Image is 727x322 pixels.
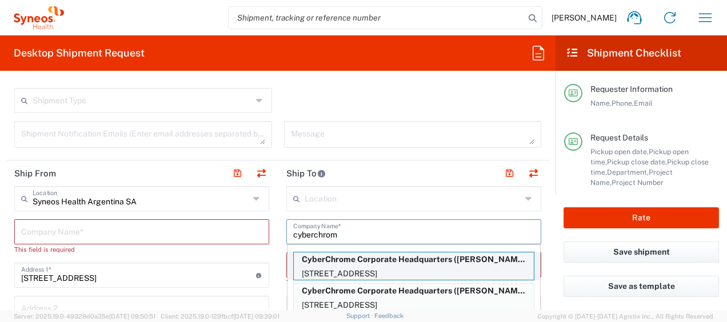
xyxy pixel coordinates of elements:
h2: Ship From [14,168,56,179]
span: Project Number [612,178,664,187]
h2: Ship To [286,168,326,179]
span: Client: 2025.19.0-129fbcf [161,313,279,320]
div: This field is required [14,244,269,255]
div: This field is required [286,277,541,288]
button: Rate [564,207,719,228]
button: Save as template [564,276,719,297]
a: Feedback [374,312,404,319]
span: Request Details [590,133,648,142]
span: Phone, [612,99,634,107]
input: Shipment, tracking or reference number [229,7,525,29]
span: Name, [590,99,612,107]
span: Pickup close date, [607,158,667,166]
h2: Shipment Checklist [566,46,681,60]
button: Save shipment [564,241,719,263]
p: CyberChrome Corporate Headquarters (Lisa Bauer), lisa.bauer@cyberchrome.com [294,252,534,267]
span: Email [634,99,653,107]
span: Requester Information [590,84,673,94]
span: [DATE] 09:39:01 [233,313,279,320]
h2: Desktop Shipment Request [14,46,145,60]
span: Department, [607,168,649,176]
p: [STREET_ADDRESS] [294,267,534,281]
span: Copyright © [DATE]-[DATE] Agistix Inc., All Rights Reserved [537,311,713,321]
span: Server: 2025.19.0-49328d0a35e [14,313,155,320]
span: [PERSON_NAME] [552,13,617,23]
p: CyberChrome Corporate Headquarters (Lisa Bauer), lisa.bauer@cyberchrome.com [294,284,534,298]
span: [DATE] 09:50:51 [109,313,155,320]
a: Support [346,312,375,319]
p: [STREET_ADDRESS] [294,298,534,312]
span: Pickup open date, [590,147,649,156]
